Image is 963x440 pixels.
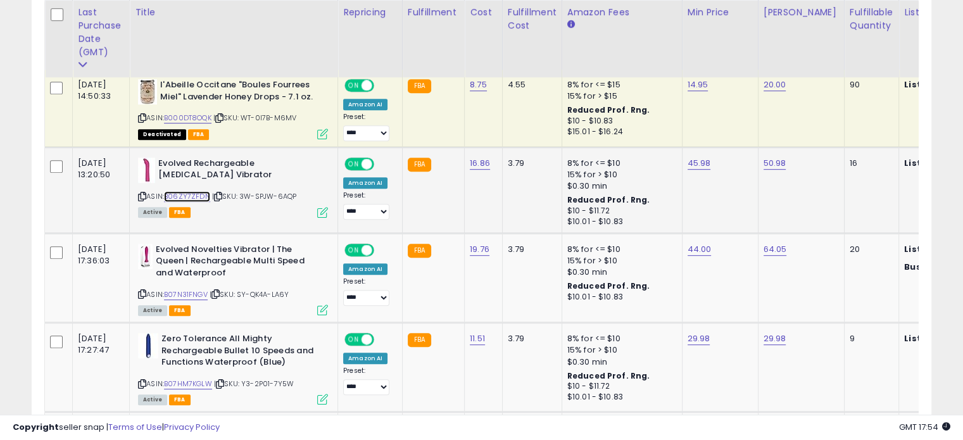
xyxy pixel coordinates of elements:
div: 4.55 [508,79,552,91]
a: Terms of Use [108,421,162,433]
div: [DATE] 17:27:47 [78,333,120,356]
div: $0.30 min [567,356,672,368]
b: Evolved Rechargeable [MEDICAL_DATA] Vibrator [158,158,312,184]
div: 8% for <= $10 [567,333,672,344]
b: Zero Tolerance All Mighty Rechargeable Bullet 10 Speeds and Functions Waterproof (Blue) [161,333,315,372]
div: ASIN: [138,244,328,314]
div: 8% for <= $10 [567,158,672,169]
a: 11.51 [470,332,485,345]
a: B000DT8OQK [164,113,211,123]
small: FBA [408,333,431,347]
small: Amazon Fees. [567,19,575,30]
a: 20.00 [764,79,786,91]
div: Amazon AI [343,263,387,275]
span: ON [346,158,362,169]
div: 15% for > $10 [567,169,672,180]
span: | SKU: 3W-SPJW-6AQP [212,191,296,201]
div: seller snap | | [13,422,220,434]
a: 14.95 [688,79,708,91]
img: 31L5QtPIoZL._SL40_.jpg [138,244,153,269]
small: FBA [408,79,431,93]
div: 9 [850,333,889,344]
b: Reduced Prof. Rng. [567,280,650,291]
small: FBA [408,244,431,258]
a: 29.98 [764,332,786,345]
span: OFF [372,80,393,91]
div: $15.01 - $16.24 [567,127,672,137]
span: ON [346,334,362,345]
span: FBA [169,394,191,405]
b: Reduced Prof. Rng. [567,370,650,381]
div: $10 - $10.83 [567,116,672,127]
b: l'Abeille Occitane "Boules Fourrees Miel" Lavender Honey Drops - 7.1 oz. [160,79,314,106]
div: Amazon AI [343,353,387,364]
a: B06ZY7ZFDN [164,191,210,202]
div: Preset: [343,113,393,141]
div: Cost [470,6,497,19]
div: Amazon AI [343,99,387,110]
div: Amazon AI [343,177,387,189]
div: Fulfillment [408,6,459,19]
span: All listings currently available for purchase on Amazon [138,207,167,218]
img: 51utSPZKgCL._SL40_.jpg [138,79,157,104]
a: 44.00 [688,243,712,256]
div: Last Purchase Date (GMT) [78,6,124,59]
div: $0.30 min [567,267,672,278]
div: 3.79 [508,333,552,344]
div: 15% for > $10 [567,344,672,356]
span: All listings currently available for purchase on Amazon [138,394,167,405]
a: 29.98 [688,332,710,345]
div: 8% for <= $15 [567,79,672,91]
div: Amazon Fees [567,6,677,19]
div: 15% for > $10 [567,255,672,267]
div: Fulfillable Quantity [850,6,893,32]
div: [PERSON_NAME] [764,6,839,19]
div: ASIN: [138,79,328,138]
div: Preset: [343,191,393,220]
b: Reduced Prof. Rng. [567,104,650,115]
a: Privacy Policy [164,421,220,433]
a: 45.98 [688,157,711,170]
span: OFF [372,334,393,345]
a: B07HM7KGLW [164,379,212,389]
div: ASIN: [138,158,328,217]
div: 3.79 [508,158,552,169]
div: Fulfillment Cost [508,6,557,32]
span: OFF [372,244,393,255]
div: $10 - $11.72 [567,206,672,217]
img: 21CeTu4wZ-L._SL40_.jpg [138,333,158,358]
div: [DATE] 13:20:50 [78,158,120,180]
div: Title [135,6,332,19]
div: 20 [850,244,889,255]
div: 16 [850,158,889,169]
span: | SKU: SY-QK4A-LA6Y [210,289,289,299]
span: OFF [372,158,393,169]
div: Preset: [343,367,393,395]
span: FBA [169,305,191,316]
span: | SKU: Y3-2P01-7Y5W [214,379,294,389]
span: All listings currently available for purchase on Amazon [138,305,167,316]
span: FBA [169,207,191,218]
b: Evolved Novelties Vibrator | The Queen | Rechargeable Multi Speed and Waterproof [156,244,310,282]
b: Listed Price: [904,243,962,255]
span: | SKU: WT-0I7B-M6MV [213,113,296,123]
a: B07N31FNGV [164,289,208,300]
div: $10.01 - $10.83 [567,292,672,303]
div: $10.01 - $10.83 [567,217,672,227]
b: Reduced Prof. Rng. [567,194,650,205]
b: Listed Price: [904,157,962,169]
div: $10.01 - $10.83 [567,392,672,403]
a: 8.75 [470,79,487,91]
div: $10 - $11.72 [567,381,672,392]
a: 16.86 [470,157,490,170]
div: 15% for > $15 [567,91,672,102]
div: Repricing [343,6,397,19]
span: FBA [188,129,210,140]
b: Listed Price: [904,79,962,91]
a: 19.76 [470,243,489,256]
span: All listings that are unavailable for purchase on Amazon for any reason other than out-of-stock [138,129,186,140]
div: Min Price [688,6,753,19]
div: 90 [850,79,889,91]
div: $0.30 min [567,180,672,192]
span: ON [346,80,362,91]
